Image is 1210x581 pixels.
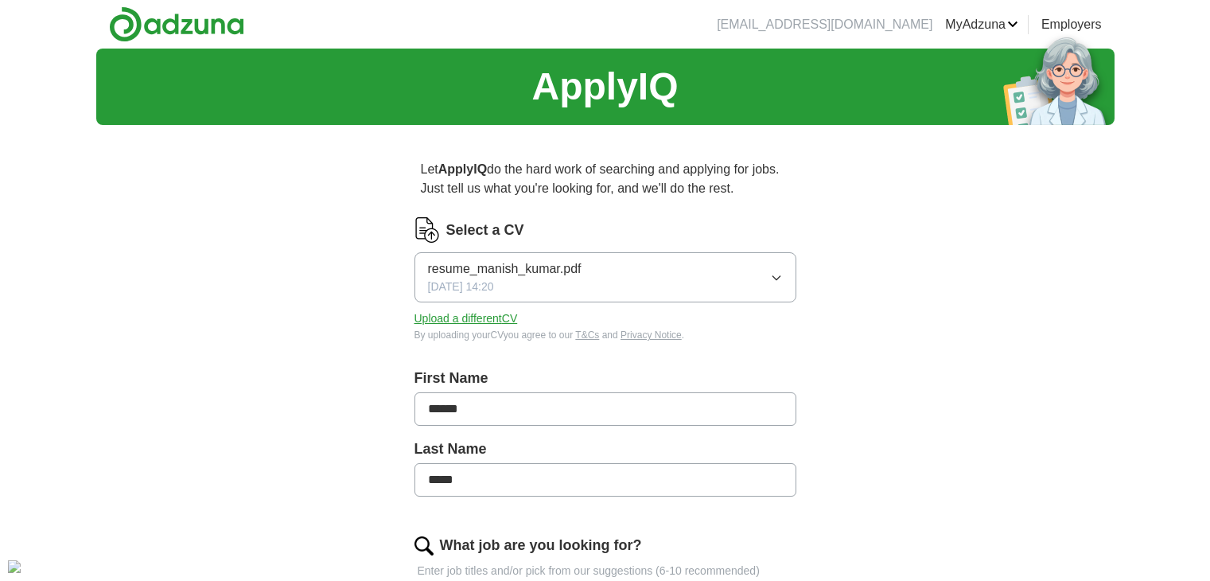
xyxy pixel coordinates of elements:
span: [DATE] 14:20 [428,279,494,295]
li: [EMAIL_ADDRESS][DOMAIN_NAME] [717,15,932,34]
strong: ApplyIQ [438,162,487,176]
a: T&Cs [575,329,599,341]
a: Privacy Notice [621,329,682,341]
img: CV Icon [414,217,440,243]
p: Enter job titles and/or pick from our suggestions (6-10 recommended) [414,563,796,579]
span: resume_manish_kumar.pdf [428,259,582,279]
label: First Name [414,368,796,389]
label: Select a CV [446,220,524,241]
p: Let do the hard work of searching and applying for jobs. Just tell us what you're looking for, an... [414,154,796,205]
button: Upload a differentCV [414,310,518,327]
a: Employers [1041,15,1102,34]
a: MyAdzuna [945,15,1018,34]
img: Adzuna logo [109,6,244,42]
div: By uploading your CV you agree to our and . [414,328,796,342]
div: Cookie consent button [8,560,21,573]
img: Cookie%20settings [8,560,21,573]
button: resume_manish_kumar.pdf[DATE] 14:20 [414,252,796,302]
label: Last Name [414,439,796,460]
h1: ApplyIQ [531,58,678,115]
label: What job are you looking for? [440,535,642,556]
img: search.png [414,536,434,556]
